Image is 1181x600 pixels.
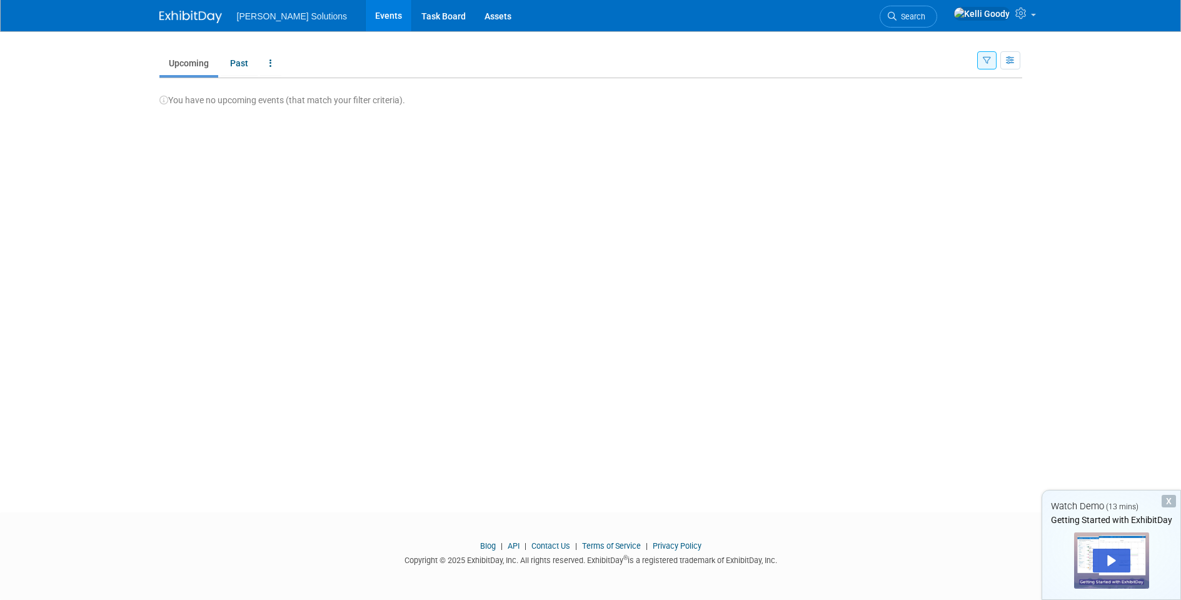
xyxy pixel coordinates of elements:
a: Contact Us [531,541,570,551]
div: Play [1093,549,1130,572]
sup: ® [623,554,628,561]
span: | [521,541,530,551]
div: Dismiss [1162,495,1176,507]
a: Terms of Service [582,541,641,551]
a: Privacy Policy [653,541,701,551]
a: Upcoming [159,51,218,75]
span: (13 mins) [1106,502,1138,511]
span: You have no upcoming events (that match your filter criteria). [159,95,405,105]
div: Getting Started with ExhibitDay [1042,514,1180,526]
div: Watch Demo [1042,500,1180,513]
a: Search [880,6,937,28]
img: ExhibitDay [159,11,222,23]
span: | [643,541,651,551]
a: Blog [480,541,496,551]
span: Search [897,12,925,21]
a: API [508,541,520,551]
span: | [572,541,580,551]
img: Kelli Goody [953,7,1010,21]
a: Past [221,51,258,75]
span: [PERSON_NAME] Solutions [237,11,348,21]
span: | [498,541,506,551]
